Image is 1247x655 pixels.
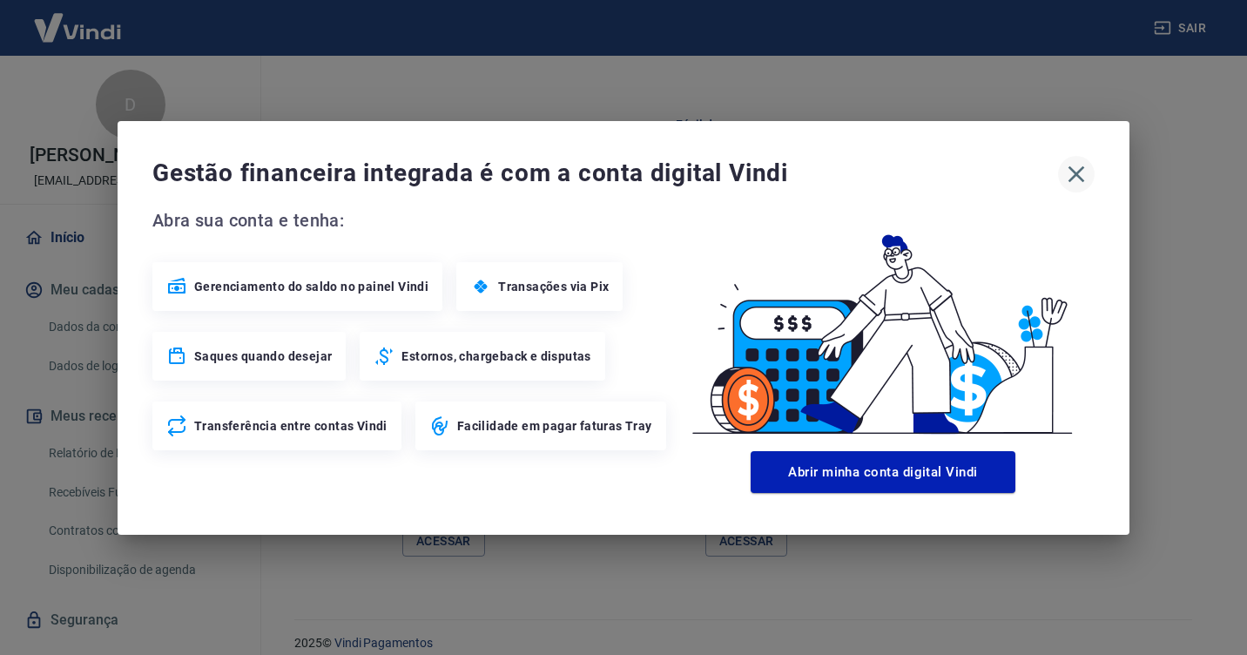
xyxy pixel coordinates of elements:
[152,206,671,234] span: Abra sua conta e tenha:
[194,278,428,295] span: Gerenciamento do saldo no painel Vindi
[194,417,388,435] span: Transferência entre contas Vindi
[751,451,1015,493] button: Abrir minha conta digital Vindi
[401,348,590,365] span: Estornos, chargeback e disputas
[671,206,1095,444] img: Good Billing
[152,156,1058,191] span: Gestão financeira integrada é com a conta digital Vindi
[498,278,609,295] span: Transações via Pix
[457,417,652,435] span: Facilidade em pagar faturas Tray
[194,348,332,365] span: Saques quando desejar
